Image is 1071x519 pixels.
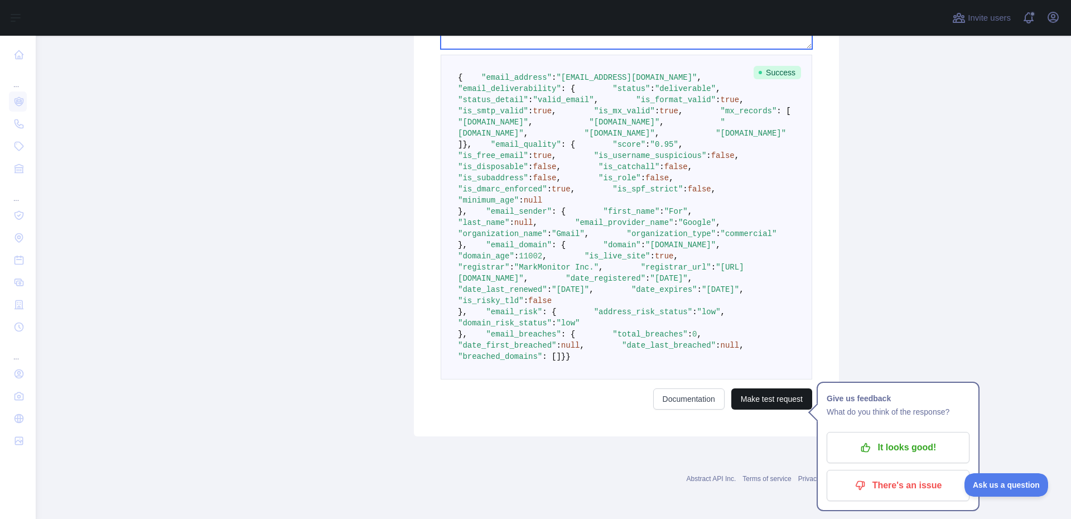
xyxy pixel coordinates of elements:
[556,73,697,82] span: "[EMAIL_ADDRESS][DOMAIN_NAME]"
[659,207,664,216] span: :
[556,162,561,171] span: ,
[678,107,683,116] span: ,
[659,118,664,127] span: ,
[622,341,716,350] span: "date_last_breached"
[585,229,589,238] span: ,
[458,252,514,261] span: "domain_age"
[561,341,580,350] span: null
[669,174,673,182] span: ,
[636,95,716,104] span: "is_format_valid"
[458,330,467,339] span: },
[641,241,645,249] span: :
[552,319,556,328] span: :
[641,174,645,182] span: :
[486,307,542,316] span: "email_risk"
[674,218,678,227] span: :
[528,95,533,104] span: :
[827,405,969,419] p: What do you think of the response?
[716,84,720,93] span: ,
[721,107,777,116] span: "mx_records"
[552,73,556,82] span: :
[603,241,640,249] span: "domain"
[481,73,552,82] span: "email_address"
[735,151,739,160] span: ,
[458,174,528,182] span: "is_subaddress"
[458,285,547,294] span: "date_last_renewed"
[491,140,561,149] span: "email_quality"
[509,218,514,227] span: :
[9,339,27,362] div: ...
[688,185,711,194] span: false
[552,185,571,194] span: true
[664,162,688,171] span: false
[580,341,584,350] span: ,
[458,140,462,149] span: ]
[688,330,692,339] span: :
[697,73,702,82] span: ,
[674,252,678,261] span: ,
[659,162,664,171] span: :
[599,162,659,171] span: "is_catchall"
[575,218,673,227] span: "email_provider_name"
[664,207,688,216] span: "For"
[566,352,570,361] span: }
[533,162,556,171] span: false
[650,140,678,149] span: "0.95"
[692,307,697,316] span: :
[458,229,547,238] span: "organization_name"
[458,73,462,82] span: {
[754,66,801,79] span: Success
[688,162,692,171] span: ,
[547,285,552,294] span: :
[458,218,509,227] span: "last_name"
[528,118,533,127] span: ,
[462,140,472,149] span: },
[711,263,716,272] span: :
[458,84,561,93] span: "email_deliverability"
[688,274,692,283] span: ,
[688,207,692,216] span: ,
[612,84,650,93] span: "status"
[519,252,542,261] span: 11002
[9,181,27,203] div: ...
[458,107,528,116] span: "is_smtp_valid"
[721,229,777,238] span: "commercial"
[571,185,575,194] span: ,
[645,140,650,149] span: :
[827,392,969,405] h1: Give us feedback
[9,67,27,89] div: ...
[514,218,533,227] span: null
[650,274,687,283] span: "[DATE]"
[594,307,692,316] span: "address_risk_status"
[528,174,533,182] span: :
[641,263,711,272] span: "registrar_url"
[533,218,537,227] span: ,
[659,107,678,116] span: true
[655,252,674,261] span: true
[528,296,552,305] span: false
[697,330,702,339] span: ,
[552,107,556,116] span: ,
[742,475,791,483] a: Terms of service
[650,252,655,261] span: :
[697,285,702,294] span: :
[655,107,659,116] span: :
[533,107,552,116] span: true
[561,84,575,93] span: : {
[687,475,736,483] a: Abstract API Inc.
[716,218,720,227] span: ,
[533,151,552,160] span: true
[683,185,687,194] span: :
[458,196,519,205] span: "minimum_age"
[739,95,744,104] span: ,
[524,274,528,283] span: ,
[552,207,566,216] span: : {
[721,341,740,350] span: null
[556,319,580,328] span: "low"
[594,151,707,160] span: "is_username_suspicious"
[486,207,552,216] span: "email_sender"
[458,296,524,305] span: "is_risky_tld"
[678,218,716,227] span: "Google"
[950,9,1013,27] button: Invite users
[458,307,467,316] span: },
